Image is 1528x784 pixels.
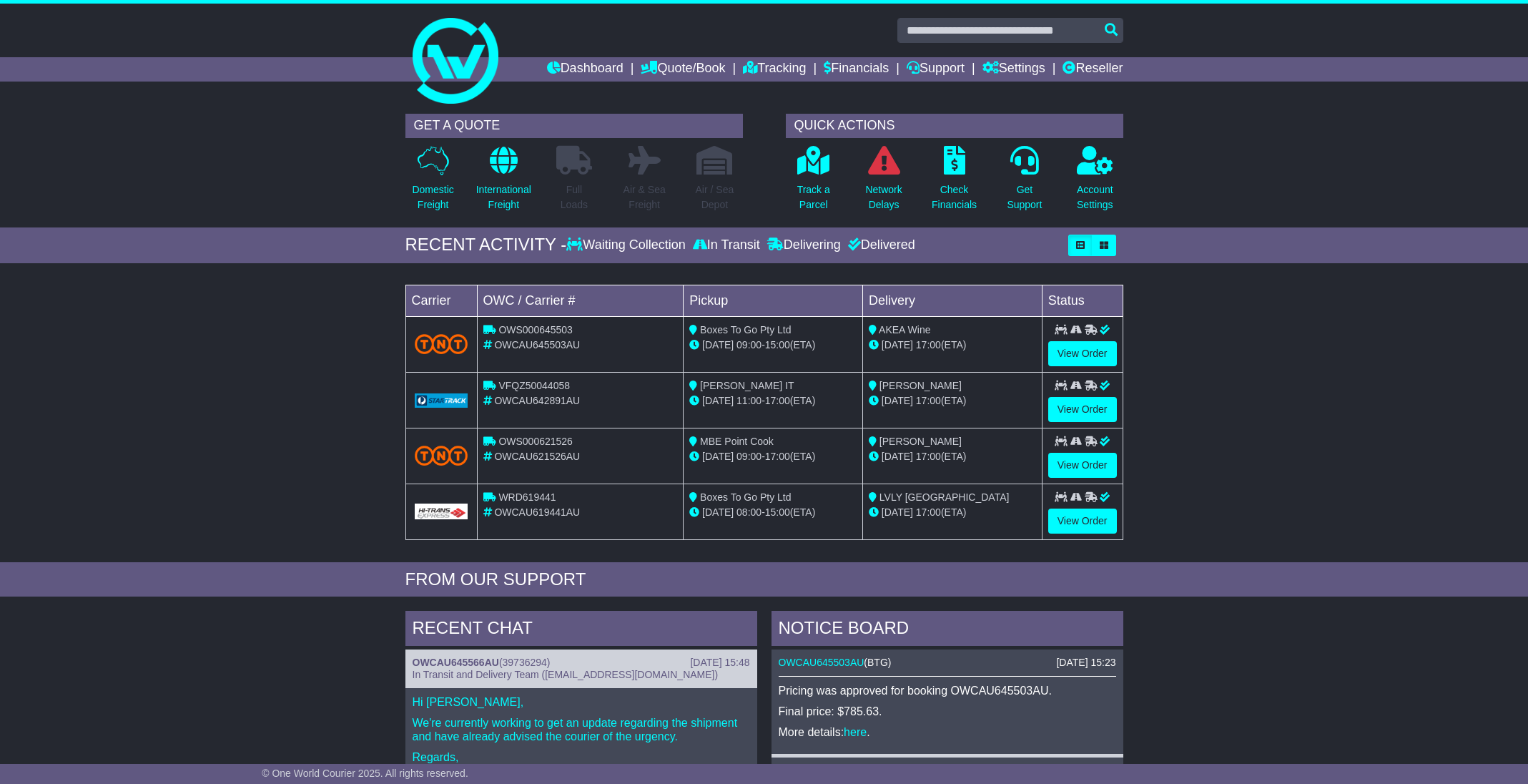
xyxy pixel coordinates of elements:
span: 09:00 [736,451,761,462]
div: [DATE] 15:23 [1056,657,1115,669]
span: Boxes To Go Pty Ltd [700,324,791,335]
div: (ETA) [869,338,1036,353]
td: OWC / Carrier # [477,285,684,316]
span: 15:00 [765,339,790,351]
div: (ETA) [869,505,1036,520]
a: Quote/Book [641,57,725,82]
p: Air & Sea Freight [623,182,666,212]
span: [PERSON_NAME] IT [700,380,794,391]
p: Check Financials [932,182,977,212]
div: Waiting Collection [566,237,689,253]
div: - (ETA) [689,338,857,353]
div: FROM OUR SUPPORT [405,569,1123,590]
div: Delivering [764,237,844,253]
span: OWS000621526 [498,436,573,447]
p: Network Delays [865,182,902,212]
span: [DATE] [702,339,734,351]
span: LVLY [GEOGRAPHIC_DATA] [879,491,1010,503]
span: 15:00 [765,506,790,518]
span: [DATE] [702,395,734,406]
a: Dashboard [547,57,623,82]
div: - (ETA) [689,505,857,520]
div: ( ) [413,657,750,669]
div: RECENT CHAT [405,611,757,650]
a: View Order [1048,453,1117,478]
div: [DATE] 15:48 [690,657,749,669]
span: 17:00 [916,395,941,406]
span: 08:00 [736,506,761,518]
td: Status [1042,285,1123,316]
img: TNT_Domestic.png [415,334,468,353]
p: More details: . [779,725,1116,739]
span: MBE Point Cook [700,436,774,447]
span: © One World Courier 2025. All rights reserved. [262,768,468,779]
span: OWS000645503 [498,324,573,335]
span: WRD619441 [498,491,556,503]
a: CheckFinancials [931,145,977,220]
span: 17:00 [916,451,941,462]
p: Pricing was approved for booking OWCAU645503AU. [779,684,1116,697]
span: [DATE] [702,451,734,462]
span: AKEA Wine [879,324,930,335]
p: Get Support [1007,182,1042,212]
div: (ETA) [869,393,1036,408]
p: We're currently working to get an update regarding the shipment and have already advised the cour... [413,716,750,743]
a: View Order [1048,509,1117,534]
div: - (ETA) [689,449,857,464]
p: Final price: $785.63. [779,705,1116,718]
span: [DATE] [882,339,913,351]
img: GetCarrierServiceLogo [415,393,468,408]
a: View Order [1048,341,1117,366]
span: [PERSON_NAME] [879,436,962,447]
div: Delivered [844,237,915,253]
a: Financials [824,57,889,82]
div: RECENT ACTIVITY - [405,235,567,255]
div: - (ETA) [689,393,857,408]
a: AccountSettings [1076,145,1114,220]
span: [DATE] [882,506,913,518]
span: In Transit and Delivery Team ([EMAIL_ADDRESS][DOMAIN_NAME]) [413,669,719,680]
p: Domestic Freight [412,182,453,212]
a: View Order [1048,397,1117,422]
span: OWCAU621526AU [494,451,580,462]
div: (ETA) [869,449,1036,464]
span: 39736294 [503,657,547,668]
span: [DATE] [702,506,734,518]
p: Hi [PERSON_NAME], [413,695,750,709]
div: ( ) [779,657,1116,669]
span: 11:00 [736,395,761,406]
span: 17:00 [765,451,790,462]
a: OWCAU645503AU [779,657,864,668]
a: NetworkDelays [864,145,902,220]
div: QUICK ACTIONS [786,114,1123,138]
div: GET A QUOTE [405,114,743,138]
a: DomesticFreight [411,145,454,220]
span: BTG [867,657,888,668]
img: TNT_Domestic.png [415,446,468,465]
p: Air / Sea Depot [696,182,734,212]
td: Delivery [862,285,1042,316]
a: Reseller [1063,57,1123,82]
p: International Freight [476,182,531,212]
a: OWCAU645566AU [413,657,499,668]
img: GetCarrierServiceLogo [415,504,468,519]
p: Regards, [413,750,750,764]
div: In Transit [689,237,764,253]
span: [PERSON_NAME] [879,380,962,391]
a: Settings [982,57,1045,82]
span: OWCAU619441AU [494,506,580,518]
div: NOTICE BOARD [772,611,1123,650]
td: Carrier [405,285,477,316]
a: here [844,726,867,738]
span: 17:00 [765,395,790,406]
a: Tracking [743,57,806,82]
a: Support [907,57,965,82]
td: Pickup [684,285,863,316]
span: 17:00 [916,506,941,518]
span: Boxes To Go Pty Ltd [700,491,791,503]
span: 17:00 [916,339,941,351]
a: Track aParcel [797,145,831,220]
span: [DATE] [882,451,913,462]
span: 09:00 [736,339,761,351]
p: Full Loads [556,182,592,212]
